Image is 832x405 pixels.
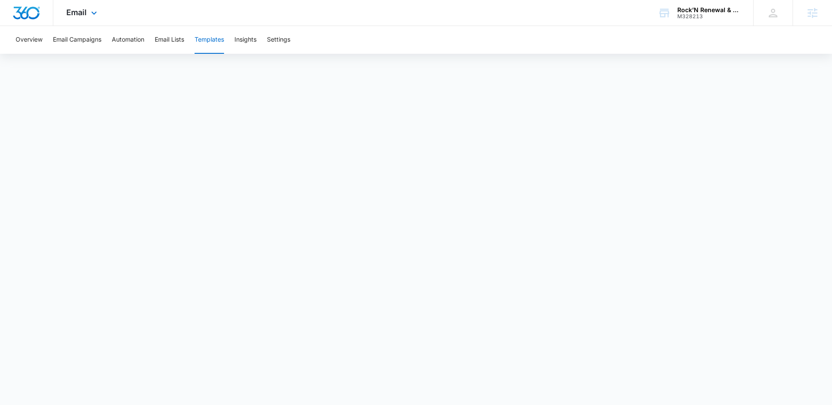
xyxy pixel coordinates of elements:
[267,26,290,54] button: Settings
[66,8,87,17] span: Email
[677,7,741,13] div: account name
[16,26,42,54] button: Overview
[155,26,184,54] button: Email Lists
[234,26,257,54] button: Insights
[677,13,741,20] div: account id
[195,26,224,54] button: Templates
[112,26,144,54] button: Automation
[53,26,101,54] button: Email Campaigns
